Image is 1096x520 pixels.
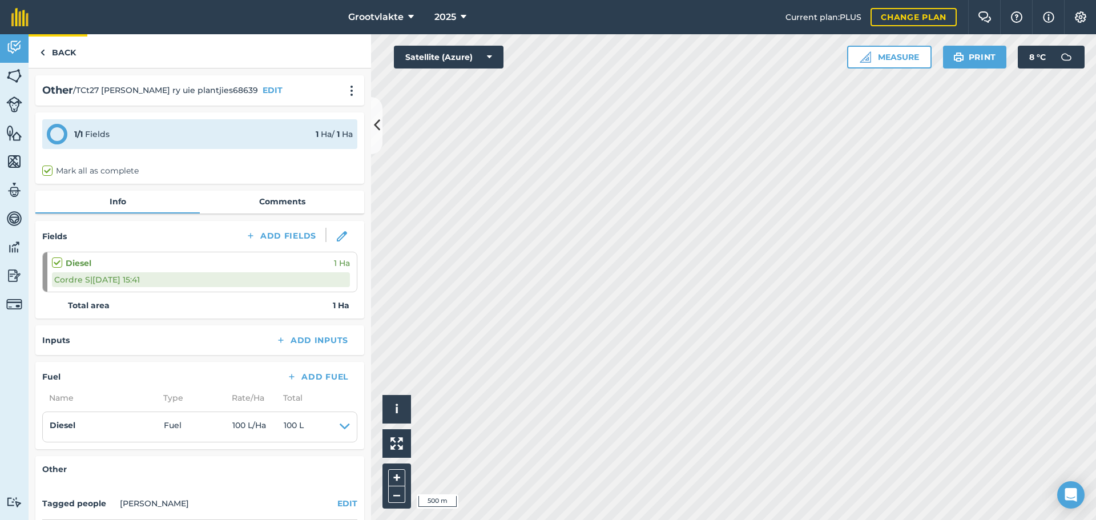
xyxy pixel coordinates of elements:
label: Mark all as complete [42,165,139,177]
strong: 1 [337,129,340,139]
strong: 1 [316,129,319,139]
span: Rate/ Ha [225,392,276,404]
span: Current plan : PLUS [785,11,861,23]
img: svg+xml;base64,PD94bWwgdmVyc2lvbj0iMS4wIiBlbmNvZGluZz0idXRmLTgiPz4KPCEtLSBHZW5lcmF0b3I6IEFkb2JlIE... [6,39,22,56]
strong: Diesel [66,257,91,269]
img: svg+xml;base64,PHN2ZyB4bWxucz0iaHR0cDovL3d3dy53My5vcmcvMjAwMC9zdmciIHdpZHRoPSI1NiIgaGVpZ2h0PSI2MC... [6,67,22,84]
button: EDIT [263,84,283,96]
img: svg+xml;base64,PD94bWwgdmVyc2lvbj0iMS4wIiBlbmNvZGluZz0idXRmLTgiPz4KPCEtLSBHZW5lcmF0b3I6IEFkb2JlIE... [6,182,22,199]
button: Add Fuel [277,369,357,385]
span: / TCt27 [PERSON_NAME] ry uie plantjies68639 [73,84,258,96]
img: svg+xml;base64,PHN2ZyB4bWxucz0iaHR0cDovL3d3dy53My5vcmcvMjAwMC9zdmciIHdpZHRoPSIxOSIgaGVpZ2h0PSIyNC... [953,50,964,64]
h2: Other [42,82,73,99]
button: – [388,486,405,503]
img: svg+xml;base64,PHN2ZyB4bWxucz0iaHR0cDovL3d3dy53My5vcmcvMjAwMC9zdmciIHdpZHRoPSI1NiIgaGVpZ2h0PSI2MC... [6,153,22,170]
img: svg+xml;base64,PD94bWwgdmVyc2lvbj0iMS4wIiBlbmNvZGluZz0idXRmLTgiPz4KPCEtLSBHZW5lcmF0b3I6IEFkb2JlIE... [6,96,22,112]
img: svg+xml;base64,PHN2ZyB4bWxucz0iaHR0cDovL3d3dy53My5vcmcvMjAwMC9zdmciIHdpZHRoPSIxNyIgaGVpZ2h0PSIxNy... [1043,10,1054,24]
a: Comments [200,191,364,212]
img: svg+xml;base64,PD94bWwgdmVyc2lvbj0iMS4wIiBlbmNvZGluZz0idXRmLTgiPz4KPCEtLSBHZW5lcmF0b3I6IEFkb2JlIE... [6,210,22,227]
img: svg+xml;base64,PD94bWwgdmVyc2lvbj0iMS4wIiBlbmNvZGluZz0idXRmLTgiPz4KPCEtLSBHZW5lcmF0b3I6IEFkb2JlIE... [6,497,22,507]
button: Satellite (Azure) [394,46,503,68]
span: i [395,402,398,416]
button: Print [943,46,1007,68]
button: EDIT [337,497,357,510]
span: Grootvlakte [348,10,404,24]
h4: Other [42,463,357,475]
img: svg+xml;base64,PHN2ZyB3aWR0aD0iMTgiIGhlaWdodD0iMTgiIHZpZXdCb3g9IjAgMCAxOCAxOCIgZmlsbD0ibm9uZSIgeG... [337,231,347,241]
strong: 1 / 1 [74,129,83,139]
img: svg+xml;base64,PD94bWwgdmVyc2lvbj0iMS4wIiBlbmNvZGluZz0idXRmLTgiPz4KPCEtLSBHZW5lcmF0b3I6IEFkb2JlIE... [6,267,22,284]
span: Type [156,392,225,404]
li: [PERSON_NAME] [120,497,189,510]
img: fieldmargin Logo [11,8,29,26]
span: 1 Ha [334,257,350,269]
button: Add Inputs [267,332,357,348]
span: 100 L / Ha [232,419,284,435]
img: svg+xml;base64,PD94bWwgdmVyc2lvbj0iMS4wIiBlbmNvZGluZz0idXRmLTgiPz4KPCEtLSBHZW5lcmF0b3I6IEFkb2JlIE... [6,296,22,312]
div: Open Intercom Messenger [1057,481,1085,509]
a: Info [35,191,200,212]
img: Ruler icon [860,51,871,63]
img: svg+xml;base64,PHN2ZyB4bWxucz0iaHR0cDovL3d3dy53My5vcmcvMjAwMC9zdmciIHdpZHRoPSI1NiIgaGVpZ2h0PSI2MC... [6,124,22,142]
span: 2025 [434,10,456,24]
img: svg+xml;base64,PHN2ZyB4bWxucz0iaHR0cDovL3d3dy53My5vcmcvMjAwMC9zdmciIHdpZHRoPSIyMCIgaGVpZ2h0PSIyNC... [345,85,358,96]
strong: Total area [68,299,110,312]
summary: DieselFuel100 L/Ha100 L [50,419,350,435]
h4: Tagged people [42,497,115,510]
div: Fields [74,128,110,140]
a: Back [29,34,87,68]
img: Four arrows, one pointing top left, one top right, one bottom right and the last bottom left [390,437,403,450]
img: svg+xml;base64,PHN2ZyB4bWxucz0iaHR0cDovL3d3dy53My5vcmcvMjAwMC9zdmciIHdpZHRoPSI5IiBoZWlnaHQ9IjI0Ii... [40,46,45,59]
span: Name [42,392,156,404]
button: Add Fields [236,228,325,244]
button: Measure [847,46,932,68]
button: + [388,469,405,486]
button: 8 °C [1018,46,1085,68]
img: svg+xml;base64,PD94bWwgdmVyc2lvbj0iMS4wIiBlbmNvZGluZz0idXRmLTgiPz4KPCEtLSBHZW5lcmF0b3I6IEFkb2JlIE... [6,239,22,256]
strong: 1 Ha [333,299,349,312]
div: Ha / Ha [316,128,353,140]
button: i [382,395,411,424]
img: A question mark icon [1010,11,1024,23]
img: svg+xml;base64,PD94bWwgdmVyc2lvbj0iMS4wIiBlbmNvZGluZz0idXRmLTgiPz4KPCEtLSBHZW5lcmF0b3I6IEFkb2JlIE... [1055,46,1078,68]
h4: Fields [42,230,67,243]
h4: Inputs [42,334,70,346]
span: Fuel [164,419,232,435]
img: Two speech bubbles overlapping with the left bubble in the forefront [978,11,992,23]
div: Cordre S | [DATE] 15:41 [52,272,350,287]
a: Change plan [871,8,957,26]
img: A cog icon [1074,11,1087,23]
span: 100 L [284,419,304,435]
h4: Diesel [50,419,164,432]
h4: Fuel [42,370,61,383]
span: Total [276,392,303,404]
span: 8 ° C [1029,46,1046,68]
